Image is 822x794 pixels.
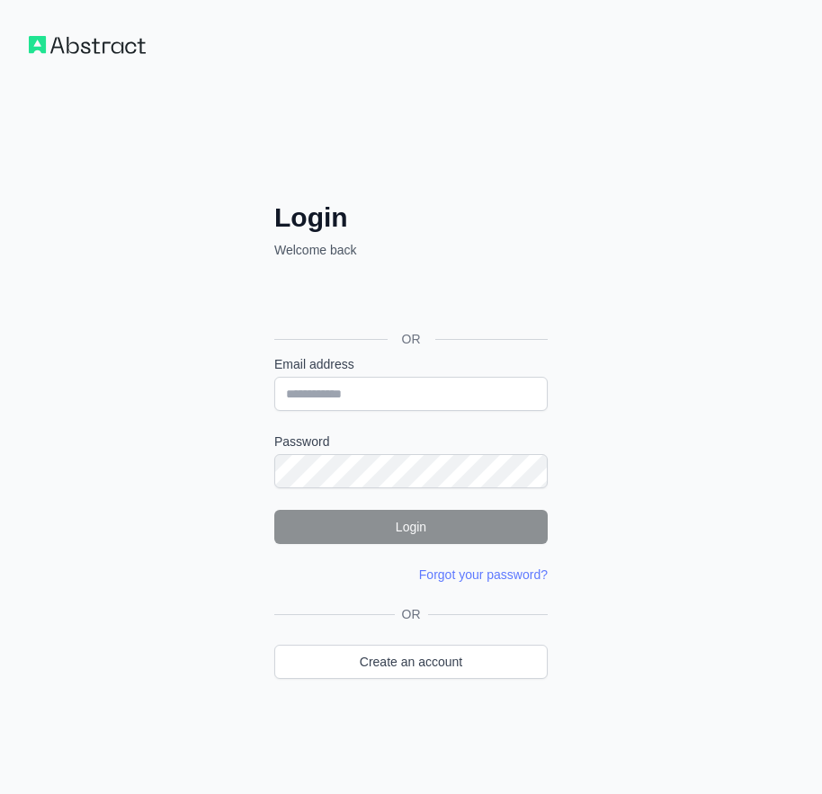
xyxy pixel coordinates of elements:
[419,567,548,582] a: Forgot your password?
[388,330,435,348] span: OR
[274,645,548,679] a: Create an account
[29,36,146,54] img: Workflow
[395,605,428,623] span: OR
[274,355,548,373] label: Email address
[274,201,548,234] h2: Login
[265,279,553,318] iframe: Pulsante Accedi con Google
[274,433,548,451] label: Password
[274,510,548,544] button: Login
[274,241,548,259] p: Welcome back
